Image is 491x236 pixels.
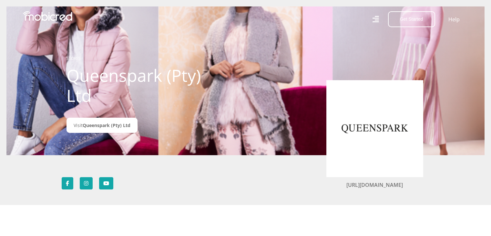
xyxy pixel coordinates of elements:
span: Queenspark (Pty) Ltd [83,122,130,128]
a: Follow Queenspark (Pty) Ltd on Facebook [62,177,73,189]
h1: Queenspark (Pty) Ltd [66,65,210,106]
a: STORES [66,56,81,61]
a: Follow Queenspark (Pty) Ltd on Instagram [80,177,93,189]
button: Get Started [388,11,435,27]
img: Queenspark (Pty) Ltd [336,90,414,167]
a: [URL][DOMAIN_NAME] [346,181,403,188]
a: Subscribe to Queenspark (Pty) Ltd on YouTube [99,177,113,189]
a: VisitQueenspark (Pty) Ltd [66,118,138,133]
a: Help [448,15,460,24]
img: Mobicred [23,11,72,21]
